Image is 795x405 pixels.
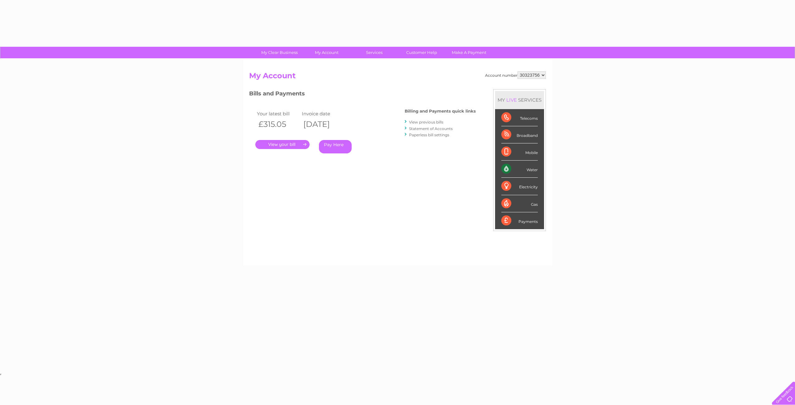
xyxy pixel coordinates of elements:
[409,133,449,137] a: Paperless bill settings
[255,109,300,118] td: Your latest bill
[300,109,345,118] td: Invoice date
[349,47,400,58] a: Services
[405,109,476,113] h4: Billing and Payments quick links
[501,178,538,195] div: Electricity
[501,161,538,178] div: Water
[485,71,546,79] div: Account number
[495,91,544,109] div: MY SERVICES
[505,97,518,103] div: LIVE
[501,143,538,161] div: Mobile
[409,120,443,124] a: View previous bills
[300,118,345,131] th: [DATE]
[301,47,353,58] a: My Account
[396,47,447,58] a: Customer Help
[409,126,453,131] a: Statement of Accounts
[255,140,310,149] a: .
[501,126,538,143] div: Broadband
[501,195,538,212] div: Gas
[254,47,305,58] a: My Clear Business
[255,118,300,131] th: £315.05
[443,47,495,58] a: Make A Payment
[501,109,538,126] div: Telecoms
[249,71,546,83] h2: My Account
[249,89,476,100] h3: Bills and Payments
[501,212,538,229] div: Payments
[319,140,352,153] a: Pay Here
